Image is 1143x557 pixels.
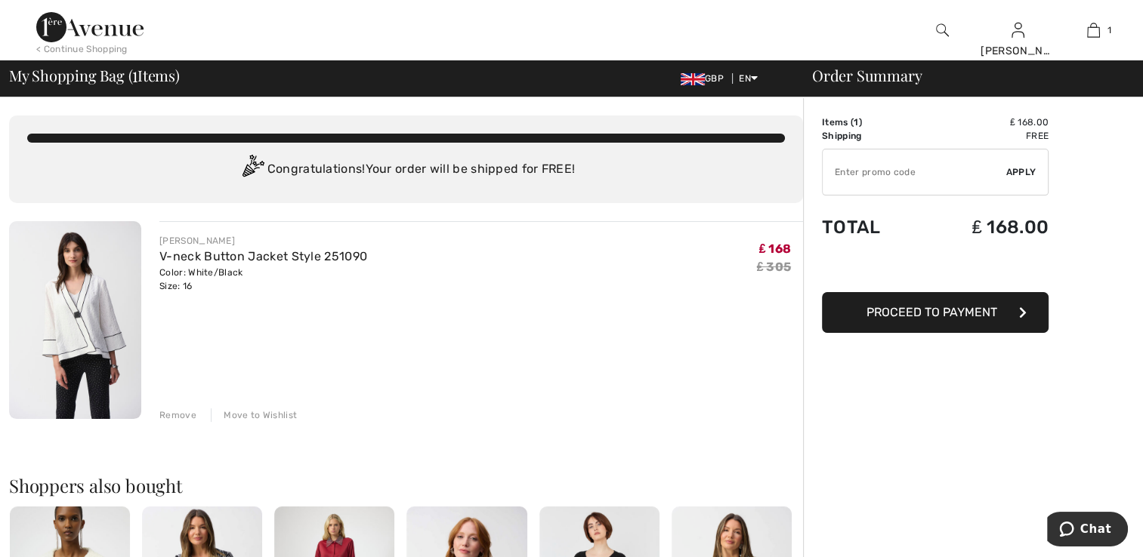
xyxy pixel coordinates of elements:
td: ₤ 168.00 [920,115,1049,129]
span: Apply [1006,165,1036,179]
span: EN [739,73,758,84]
div: Color: White/Black Size: 16 [159,266,367,293]
s: ₤ 305 [757,260,791,274]
td: Items ( ) [822,115,920,129]
button: Proceed to Payment [822,292,1049,333]
span: 1 [1107,23,1111,37]
span: 1 [854,117,858,128]
img: Congratulation2.svg [237,155,267,185]
img: V-neck Button Jacket Style 251090 [9,221,141,419]
img: search the website [936,21,949,39]
input: Promo code [823,149,1006,195]
div: Order Summary [794,68,1134,83]
div: Remove [159,408,196,422]
td: Free [920,129,1049,143]
div: [PERSON_NAME] [159,234,367,248]
td: Total [822,202,920,253]
div: Congratulations! Your order will be shipped for FREE! [27,155,785,185]
img: UK Pound [681,73,705,85]
img: 1ère Avenue [36,12,144,42]
a: V-neck Button Jacket Style 251090 [159,249,367,263]
td: ₤ 168.00 [920,202,1049,253]
td: Shipping [822,129,920,143]
iframe: Opens a widget where you can chat to one of our agents [1047,512,1128,549]
h2: Shoppers also bought [9,476,803,494]
div: < Continue Shopping [36,42,128,56]
div: [PERSON_NAME] [981,43,1055,59]
span: Proceed to Payment [867,305,997,319]
div: Move to Wishlist [211,408,297,422]
img: My Info [1012,21,1024,39]
a: Sign In [1012,23,1024,37]
span: ₤ 168 [759,242,791,256]
a: 1 [1056,21,1130,39]
span: 1 [132,64,137,84]
img: My Bag [1087,21,1100,39]
iframe: PayPal [822,253,1049,287]
span: GBP [681,73,730,84]
span: My Shopping Bag ( Items) [9,68,180,83]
